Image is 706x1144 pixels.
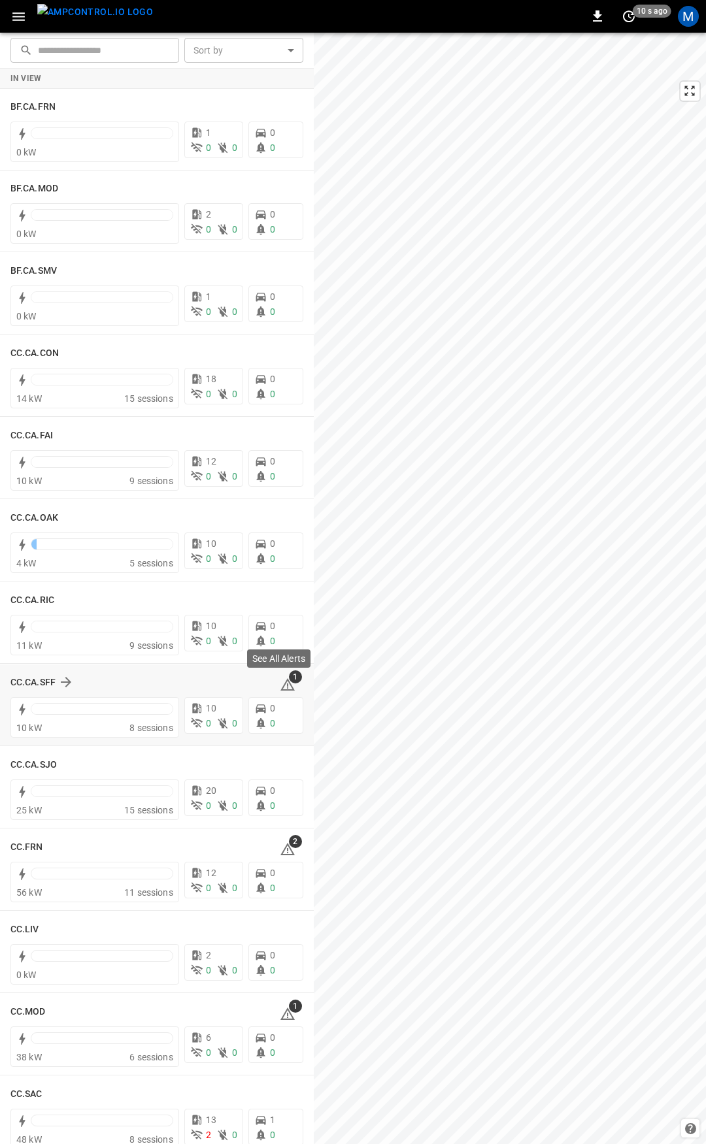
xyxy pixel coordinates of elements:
[270,456,275,466] span: 0
[270,538,275,549] span: 0
[232,636,237,646] span: 0
[206,374,216,384] span: 18
[314,33,706,1144] canvas: Map
[232,142,237,153] span: 0
[16,805,42,815] span: 25 kW
[206,1115,216,1125] span: 13
[16,558,37,568] span: 4 kW
[124,887,173,898] span: 11 sessions
[129,558,173,568] span: 5 sessions
[206,389,211,399] span: 0
[206,868,216,878] span: 12
[37,4,153,20] img: ampcontrol.io logo
[206,965,211,975] span: 0
[232,718,237,728] span: 0
[270,621,275,631] span: 0
[289,835,302,848] span: 2
[206,718,211,728] span: 0
[232,883,237,893] span: 0
[10,840,43,855] h6: CC.FRN
[270,718,275,728] span: 0
[206,471,211,482] span: 0
[16,393,42,404] span: 14 kW
[10,1087,42,1102] h6: CC.SAC
[232,1130,237,1140] span: 0
[16,147,37,157] span: 0 kW
[16,476,42,486] span: 10 kW
[10,182,58,196] h6: BF.CA.MOD
[206,883,211,893] span: 0
[270,306,275,317] span: 0
[232,1047,237,1058] span: 0
[16,1052,42,1062] span: 38 kW
[206,306,211,317] span: 0
[16,887,42,898] span: 56 kW
[270,1032,275,1043] span: 0
[232,306,237,317] span: 0
[633,5,671,18] span: 10 s ago
[678,6,699,27] div: profile-icon
[289,670,302,683] span: 1
[10,1005,46,1019] h6: CC.MOD
[232,965,237,975] span: 0
[270,209,275,220] span: 0
[16,640,42,651] span: 11 kW
[270,142,275,153] span: 0
[232,553,237,564] span: 0
[270,1047,275,1058] span: 0
[270,1115,275,1125] span: 1
[618,6,639,27] button: set refresh interval
[270,636,275,646] span: 0
[270,553,275,564] span: 0
[270,965,275,975] span: 0
[124,805,173,815] span: 15 sessions
[206,142,211,153] span: 0
[206,209,211,220] span: 2
[206,785,216,796] span: 20
[232,224,237,235] span: 0
[10,346,59,361] h6: CC.CA.CON
[206,224,211,235] span: 0
[206,291,211,302] span: 1
[206,703,216,713] span: 10
[10,74,42,83] strong: In View
[289,1000,302,1013] span: 1
[232,800,237,811] span: 0
[10,923,39,937] h6: CC.LIV
[10,429,53,443] h6: CC.CA.FAI
[206,538,216,549] span: 10
[270,1130,275,1140] span: 0
[206,1130,211,1140] span: 2
[270,800,275,811] span: 0
[124,393,173,404] span: 15 sessions
[206,1032,211,1043] span: 6
[16,970,37,980] span: 0 kW
[270,389,275,399] span: 0
[129,1052,173,1062] span: 6 sessions
[206,636,211,646] span: 0
[10,676,56,690] h6: CC.CA.SFF
[16,229,37,239] span: 0 kW
[270,785,275,796] span: 0
[206,950,211,960] span: 2
[206,800,211,811] span: 0
[270,883,275,893] span: 0
[270,950,275,960] span: 0
[206,621,216,631] span: 10
[129,723,173,733] span: 8 sessions
[232,471,237,482] span: 0
[10,758,57,772] h6: CC.CA.SJO
[270,127,275,138] span: 0
[10,511,58,525] h6: CC.CA.OAK
[270,868,275,878] span: 0
[206,1047,211,1058] span: 0
[10,264,57,278] h6: BF.CA.SMV
[10,100,56,114] h6: BF.CA.FRN
[232,389,237,399] span: 0
[270,374,275,384] span: 0
[10,593,54,608] h6: CC.CA.RIC
[270,291,275,302] span: 0
[252,652,305,665] p: See All Alerts
[129,640,173,651] span: 9 sessions
[270,471,275,482] span: 0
